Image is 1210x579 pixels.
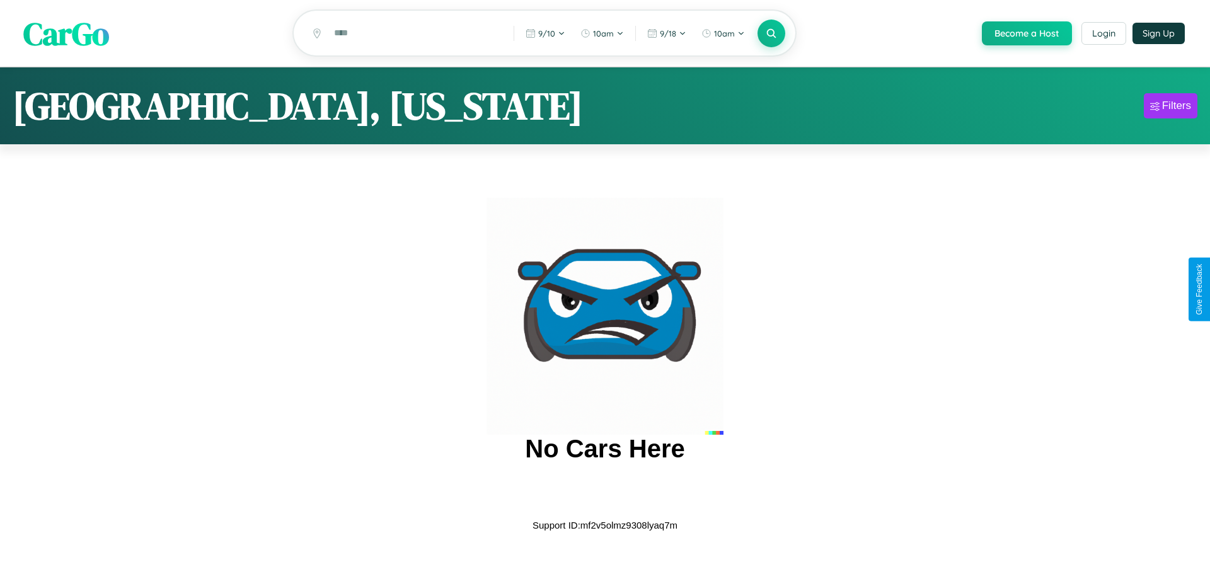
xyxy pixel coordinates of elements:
span: 10am [714,28,735,38]
span: 10am [593,28,614,38]
button: 10am [574,23,630,43]
button: 9/10 [519,23,572,43]
img: car [487,198,723,435]
p: Support ID: mf2v5olmz9308lyaq7m [533,517,677,534]
button: Become a Host [982,21,1072,45]
button: Sign Up [1132,23,1185,44]
button: Filters [1144,93,1197,118]
h1: [GEOGRAPHIC_DATA], [US_STATE] [13,80,583,132]
span: 9 / 10 [538,28,555,38]
div: Give Feedback [1195,264,1204,315]
h2: No Cars Here [525,435,684,463]
div: Filters [1162,100,1191,112]
span: 9 / 18 [660,28,676,38]
button: 9/18 [641,23,693,43]
span: CarGo [23,11,109,55]
button: 10am [695,23,751,43]
button: Login [1081,22,1126,45]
